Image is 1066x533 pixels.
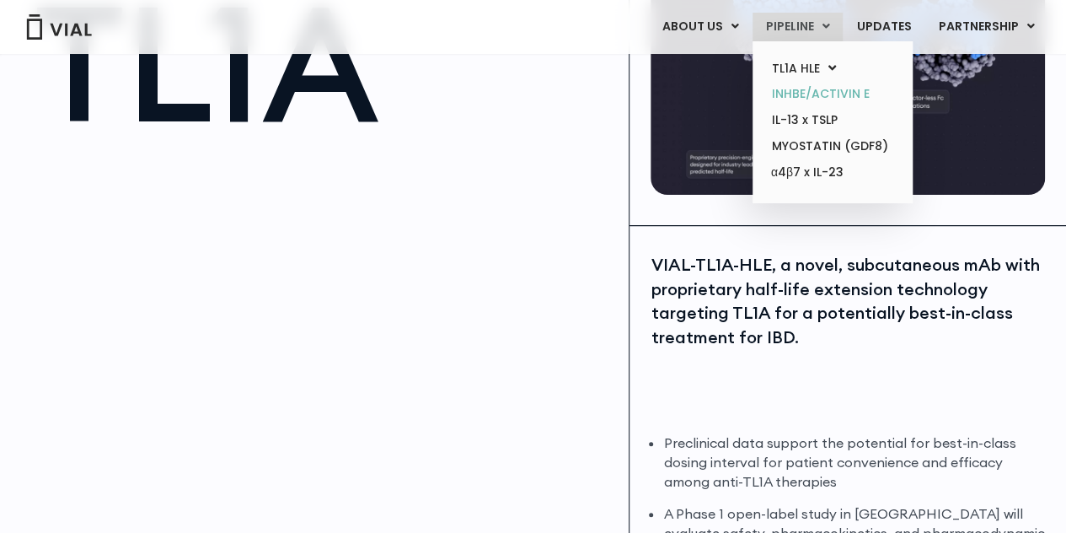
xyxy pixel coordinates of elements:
img: Vial Logo [25,14,93,40]
a: ABOUT USMenu Toggle [649,13,752,41]
div: VIAL-TL1A-HLE, a novel, subcutaneous mAb with proprietary half-life extension technology targetin... [651,253,1045,349]
a: PARTNERSHIPMenu Toggle [925,13,1048,41]
a: INHBE/ACTIVIN E [758,81,906,107]
a: α4β7 x IL-23 [758,159,906,186]
a: UPDATES [844,13,924,41]
a: IL-13 x TSLP [758,107,906,133]
li: Preclinical data support the potential for best-in-class dosing interval for patient convenience ... [663,433,1045,492]
a: PIPELINEMenu Toggle [753,13,843,41]
a: MYOSTATIN (GDF8) [758,133,906,159]
a: TL1A HLEMenu Toggle [758,56,906,82]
